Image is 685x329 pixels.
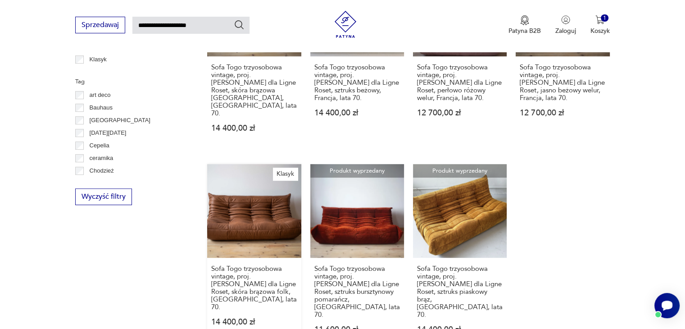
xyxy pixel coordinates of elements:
p: 14 400,00 zł [314,109,400,117]
p: Bauhaus [90,103,113,113]
p: art deco [90,90,111,100]
button: Sprzedawaj [75,17,125,33]
h3: Sofa Togo trzyosobowa vintage, proj. [PERSON_NAME] dla Ligne Roset, sztruks bursztynowy pomarańcz... [314,265,400,319]
p: Cepelia [90,141,109,151]
p: Zaloguj [555,27,576,35]
h3: Sofa Togo trzyosobowa vintage, proj. [PERSON_NAME] dla Ligne Roset, jasno beżowy welur, Francja, ... [520,64,605,102]
button: Patyna B2B [508,15,541,35]
p: 14 400,00 zł [211,318,297,326]
img: Ikonka użytkownika [561,15,570,24]
p: [GEOGRAPHIC_DATA] [90,115,150,125]
img: Ikona medalu [520,15,529,25]
h3: Sofa Togo trzyosobowa vintage, proj. [PERSON_NAME] dla Ligne Roset, perłowo różowy welur, Francja... [417,64,503,102]
p: Patyna B2B [508,27,541,35]
h3: Sofa Togo trzyosobowa vintage, proj. [PERSON_NAME] dla Ligne Roset, sztruks beżowy, Francja, lata... [314,64,400,102]
a: Sprzedawaj [75,23,125,29]
button: Szukaj [234,19,245,30]
p: Tag [75,77,186,87]
img: Patyna - sklep z meblami i dekoracjami vintage [332,11,359,38]
p: 12 700,00 zł [417,109,503,117]
h3: Sofa Togo trzyosobowa vintage, proj. [PERSON_NAME] dla Ligne Roset, skóra brązowa folk, [GEOGRAPH... [211,265,297,311]
iframe: Smartsupp widget button [654,293,680,318]
a: Ikona medaluPatyna B2B [508,15,541,35]
button: Zaloguj [555,15,576,35]
h3: Sofa Togo trzyosobowa vintage, proj. [PERSON_NAME] dla Ligne Roset, skóra brązowa [GEOGRAPHIC_DAT... [211,64,297,117]
button: 1Koszyk [590,15,610,35]
p: Ćmielów [90,178,112,188]
p: 12 700,00 zł [520,109,605,117]
h3: Sofa Togo trzyosobowa vintage, proj. [PERSON_NAME] dla Ligne Roset, sztruks piaskowy brąz, [GEOGR... [417,265,503,319]
p: [DATE][DATE] [90,128,127,138]
p: ceramika [90,153,113,163]
img: Ikona koszyka [595,15,604,24]
p: 14 400,00 zł [211,124,297,132]
button: Wyczyść filtry [75,188,132,205]
div: 1 [601,14,608,22]
p: Klasyk [90,55,107,64]
p: Koszyk [590,27,610,35]
p: Chodzież [90,166,114,176]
